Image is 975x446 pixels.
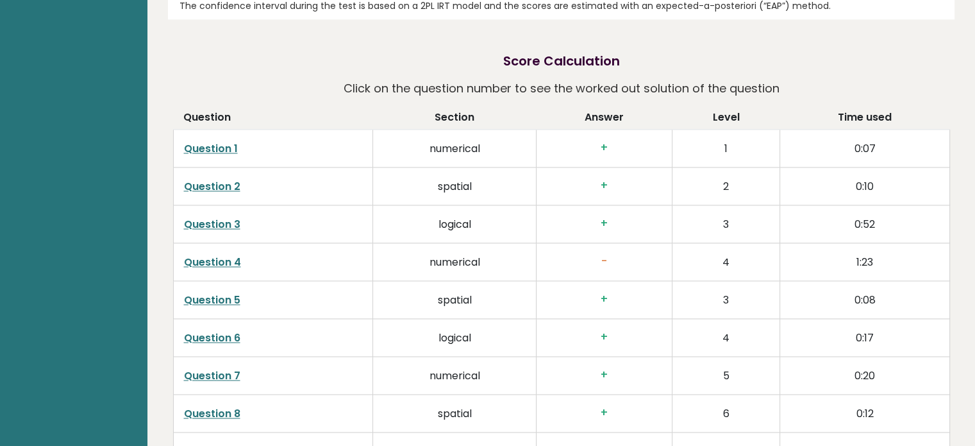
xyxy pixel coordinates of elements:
[780,110,949,130] th: Time used
[373,110,537,130] th: Section
[373,167,537,205] td: spatial
[672,243,779,280] td: 4
[547,330,662,344] h3: +
[373,318,537,356] td: logical
[780,129,949,167] td: 0:07
[780,167,949,205] td: 0:10
[373,356,537,394] td: numerical
[672,394,779,432] td: 6
[373,243,537,280] td: numerical
[184,179,240,194] a: Question 2
[547,179,662,193] h3: +
[672,280,779,318] td: 3
[547,141,662,155] h3: +
[780,394,949,432] td: 0:12
[184,141,238,156] a: Question 1
[373,280,537,318] td: spatial
[184,406,240,421] a: Question 8
[547,217,662,230] h3: +
[184,255,241,270] a: Question 4
[373,394,537,432] td: spatial
[373,205,537,243] td: logical
[537,110,672,130] th: Answer
[780,356,949,394] td: 0:20
[184,368,240,383] a: Question 7
[780,205,949,243] td: 0:52
[547,293,662,306] h3: +
[184,217,240,232] a: Question 3
[672,356,779,394] td: 5
[547,255,662,268] h3: -
[672,167,779,205] td: 2
[503,51,620,71] h2: Score Calculation
[344,77,779,100] p: Click on the question number to see the worked out solution of the question
[672,129,779,167] td: 1
[672,110,779,130] th: Level
[173,110,373,130] th: Question
[547,368,662,382] h3: +
[373,129,537,167] td: numerical
[547,406,662,420] h3: +
[780,318,949,356] td: 0:17
[780,280,949,318] td: 0:08
[672,205,779,243] td: 3
[184,330,240,345] a: Question 6
[184,293,240,307] a: Question 5
[672,318,779,356] td: 4
[780,243,949,280] td: 1:23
